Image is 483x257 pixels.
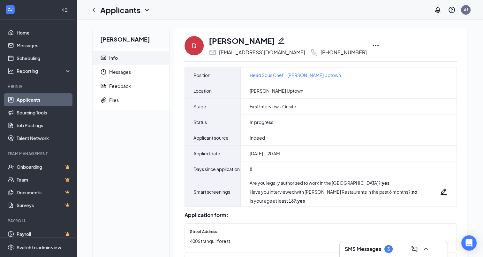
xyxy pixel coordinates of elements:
[100,4,140,15] h1: Applicants
[93,27,169,48] h2: [PERSON_NAME]
[310,49,318,56] svg: Phone
[250,189,417,195] div: Have you interviewed with [PERSON_NAME] Restaurants in the past 6 months? :
[277,37,285,44] svg: Pencil
[250,72,341,79] a: Head Sous Chef - [PERSON_NAME] Uptown
[193,87,212,95] span: Location
[321,49,367,56] div: [PHONE_NUMBER]
[93,51,169,65] a: ContactCardInfo
[432,244,442,254] button: Minimize
[7,6,13,13] svg: WorkstreamLogo
[17,186,71,199] a: DocumentsCrown
[412,189,417,195] strong: no
[190,238,445,245] span: 4006 tranquil forest
[109,55,118,61] div: Info
[250,180,417,186] div: Are you legally authorized to work in the [GEOGRAPHIC_DATA]? :
[422,245,430,253] svg: ChevronUp
[209,35,275,46] h1: [PERSON_NAME]
[464,7,468,12] div: AJ
[209,49,216,56] svg: Email
[250,88,303,94] span: [PERSON_NAME] Uptown
[100,83,107,89] svg: Report
[93,65,169,79] a: ClockMessages
[250,198,417,204] div: Is your age at least 18? :
[8,84,70,89] div: Hiring
[90,6,98,14] svg: ChevronLeft
[411,245,418,253] svg: ComposeMessage
[17,132,71,144] a: Talent Network
[193,71,210,79] span: Position
[421,244,431,254] button: ChevronUp
[193,188,230,196] span: Smart screenings
[17,106,71,119] a: Sourcing Tools
[17,52,71,65] a: Scheduling
[193,165,240,173] span: Days since application
[193,103,206,110] span: Stage
[250,150,280,157] span: [DATE] 1:20 AM
[17,93,71,106] a: Applicants
[372,42,380,50] svg: Ellipses
[382,180,389,186] strong: yes
[185,212,457,218] div: Application form:
[8,244,14,251] svg: Settings
[100,97,107,103] svg: Paperclip
[193,134,229,142] span: Applicant source
[17,119,71,132] a: Job Postings
[17,160,71,173] a: OnboardingCrown
[250,135,265,141] span: Indeed
[192,41,197,50] div: D
[250,103,296,110] span: First Interview - Onsite
[8,151,70,156] div: Team Management
[17,173,71,186] a: TeamCrown
[8,218,70,223] div: Payroll
[93,93,169,107] a: PaperclipFiles
[461,235,477,251] div: Open Intercom Messenger
[434,245,441,253] svg: Minimize
[8,68,14,74] svg: Analysis
[109,97,119,103] div: Files
[109,83,131,89] div: Feedback
[250,166,252,172] span: 8
[93,79,169,93] a: ReportFeedback
[193,150,220,157] span: Applied date
[345,245,381,253] h3: SMS Messages
[297,198,305,204] strong: yes
[109,65,164,79] span: Messages
[434,6,441,14] svg: Notifications
[250,119,273,125] span: In progress
[409,244,419,254] button: ComposeMessage
[100,69,107,75] svg: Clock
[440,188,448,196] svg: Pencil
[17,199,71,212] a: SurveysCrown
[17,244,61,251] div: Switch to admin view
[17,26,71,39] a: Home
[387,246,390,252] div: 3
[17,228,71,240] a: PayrollCrown
[62,7,68,13] svg: Collapse
[17,68,72,74] div: Reporting
[219,49,305,56] div: [EMAIL_ADDRESS][DOMAIN_NAME]
[193,118,207,126] span: Status
[448,6,456,14] svg: QuestionInfo
[100,55,107,61] svg: ContactCard
[17,39,71,52] a: Messages
[143,6,151,14] svg: ChevronDown
[190,229,218,235] span: Street Address:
